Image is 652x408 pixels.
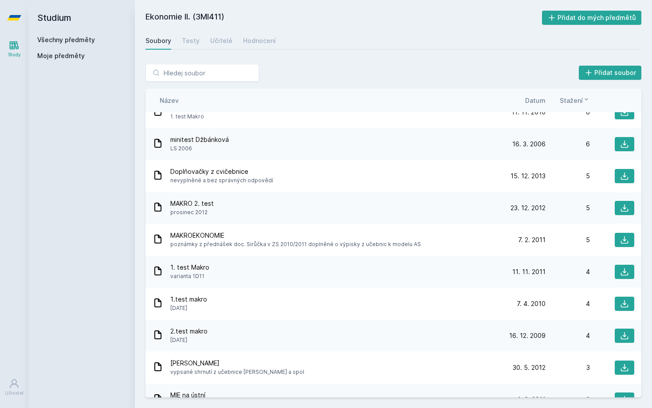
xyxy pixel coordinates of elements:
[546,235,590,244] div: 5
[170,295,207,304] span: 1.test makro
[170,336,208,345] span: [DATE]
[512,267,546,276] span: 11. 11. 2011
[145,11,542,25] h2: Ekonomie II. (3MI411)
[145,64,259,82] input: Hledej soubor
[182,32,200,50] a: Testy
[546,267,590,276] div: 4
[170,240,421,249] span: poznámky z přednášek doc. Sirůčka v ZS 2010/2011 doplněné o výpisky z učebnic k modelu AS
[518,235,546,244] span: 7. 2. 2011
[560,96,583,105] span: Stažení
[170,167,273,176] span: Doplňovačky z cvičebnice
[210,36,232,45] div: Učitelé
[579,66,642,80] button: Přidat soubor
[37,36,95,43] a: Všechny předměty
[509,331,546,340] span: 16. 12. 2009
[511,108,546,117] span: 11. 11. 2010
[170,359,304,368] span: [PERSON_NAME]
[170,368,304,377] span: vypsané shrnutí z učebnice [PERSON_NAME] a spol
[243,32,276,50] a: Hodnocení
[518,395,546,404] span: 1. 6. 2011
[170,135,229,144] span: minitest Džbánková
[210,32,232,50] a: Učitelé
[513,363,546,372] span: 30. 5. 2012
[5,390,24,396] div: Uživatel
[170,263,209,272] span: 1. test Makro
[546,395,590,404] div: 3
[546,140,590,149] div: 6
[170,208,214,217] span: prosinec 2012
[170,112,237,121] span: 1. test Makro
[511,204,546,212] span: 23. 12. 2012
[37,51,85,60] span: Moje předměty
[170,176,273,185] span: nevyplněné a bez správných odpovědí
[546,299,590,308] div: 4
[170,144,229,153] span: LS 2006
[546,108,590,117] div: 6
[512,140,546,149] span: 16. 3. 2006
[170,391,205,400] span: MIE na ústní
[170,304,207,313] span: [DATE]
[243,36,276,45] div: Hodnocení
[546,363,590,372] div: 3
[542,11,642,25] button: Přidat do mých předmětů
[170,327,208,336] span: 2.test makro
[2,374,27,401] a: Uživatel
[160,96,179,105] button: Název
[145,32,171,50] a: Soubory
[170,231,421,240] span: MAKROEKONOMIE
[546,172,590,180] div: 5
[170,272,209,281] span: varianta 1D11
[182,36,200,45] div: Testy
[560,96,590,105] button: Stažení
[517,299,546,308] span: 7. 4. 2010
[511,172,546,180] span: 15. 12. 2013
[546,331,590,340] div: 4
[2,35,27,63] a: Study
[170,199,214,208] span: MAKRO 2. test
[546,204,590,212] div: 5
[8,51,21,58] div: Study
[525,96,546,105] button: Datum
[145,36,171,45] div: Soubory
